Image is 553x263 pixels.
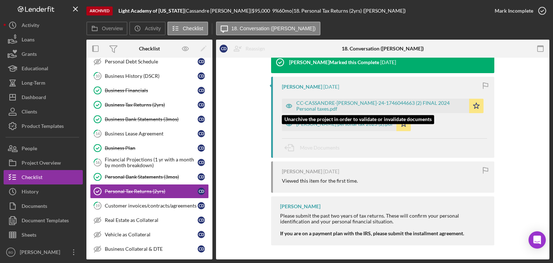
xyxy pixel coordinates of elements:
[183,26,203,31] label: Checklist
[22,141,37,157] div: People
[105,145,198,151] div: Business Plan
[292,8,406,14] div: | 18. Personal Tax Returns (2yrs) ([PERSON_NAME])
[105,188,198,194] div: Personal Tax Returns (2yrs)
[90,213,209,227] a: Real Estate as CollateralCD
[4,61,83,76] button: Educational
[4,18,83,32] button: Activity
[102,26,123,31] label: Overview
[280,230,464,236] strong: If you are on a payment plan with the IRS, please submit the installment agreement.
[90,170,209,184] a: Personal Bank Statements (3mos)CD
[90,242,209,256] a: Business Collateral & DTECD
[18,245,65,261] div: [PERSON_NAME]
[380,59,396,65] time: 2025-06-06 13:23
[22,170,42,186] div: Checklist
[4,76,83,90] button: Long-Term
[8,250,13,254] text: BD
[282,117,411,131] button: [PERSON_NAME] personal tax 2023 (2).pdf
[186,8,252,14] div: Cassandre [PERSON_NAME] |
[105,88,198,93] div: Business Financials
[95,203,100,208] tspan: 19
[495,4,533,18] div: Mark Incomplete
[4,119,83,133] button: Product Templates
[90,155,209,170] a: 16Financial Projections (1 yr with a month by month breakdown)CD
[4,228,83,242] button: Sheets
[129,22,165,35] button: Activity
[323,169,339,174] time: 2025-06-06 03:53
[4,141,83,156] button: People
[105,217,198,223] div: Real Estate as Collateral
[198,101,205,108] div: C D
[282,99,484,113] button: CC-CASSANDRE-[PERSON_NAME]-24-1746044663 (2) FINAL 2024 Personal taxes.pdf
[4,245,83,259] button: BD[PERSON_NAME]
[22,213,69,229] div: Document Templates
[4,104,83,119] button: Clients
[95,73,100,78] tspan: 10
[296,121,393,127] div: [PERSON_NAME] personal tax 2023 (2).pdf
[95,160,100,165] tspan: 16
[4,213,83,228] button: Document Templates
[4,156,83,170] button: Project Overview
[90,126,209,141] a: 14Business Lease AgreementCD
[198,87,205,94] div: C D
[22,61,48,77] div: Educational
[86,22,127,35] button: Overview
[198,144,205,152] div: C D
[4,90,83,104] button: Dashboard
[105,102,198,108] div: Business Tax Returns (2yrs)
[90,69,209,83] a: 10Business History (DSCR)CD
[90,112,209,126] a: Business Bank Statements (3mos)CD
[105,157,198,168] div: Financial Projections (1 yr with a month by month breakdown)
[282,169,322,174] div: [PERSON_NAME]
[198,217,205,224] div: C D
[4,170,83,184] button: Checklist
[487,4,549,18] button: Mark Incomplete
[198,72,205,80] div: C D
[198,173,205,180] div: C D
[280,213,487,224] div: Please submit the past two years of tax returns. These will confirm your personal identification ...
[90,184,209,199] a: Personal Tax Returns (2yrs)CD
[4,184,83,199] button: History
[105,73,198,79] div: Business History (DSCR)
[296,100,466,112] div: CC-CASSANDRE-[PERSON_NAME]-24-1746044663 (2) FINAL 2024 Personal taxes.pdf
[22,76,45,92] div: Long-Term
[282,84,322,90] div: [PERSON_NAME]
[22,156,61,172] div: Project Overview
[22,119,64,135] div: Product Templates
[216,41,272,56] button: CDReassign
[139,46,160,52] div: Checklist
[216,22,320,35] button: 18. Conversation ([PERSON_NAME])
[198,130,205,137] div: C D
[86,6,113,15] div: Archived
[4,199,83,213] button: Documents
[22,90,46,106] div: Dashboard
[300,144,340,151] span: Move Documents
[22,47,37,63] div: Grants
[246,41,265,56] div: Reassign
[22,104,37,121] div: Clients
[4,47,83,61] a: Grants
[198,202,205,209] div: C D
[145,26,161,31] label: Activity
[22,18,39,34] div: Activity
[105,232,198,237] div: Vehicle as Collateral
[105,131,198,137] div: Business Lease Agreement
[198,245,205,253] div: C D
[272,8,279,14] div: 9 %
[118,8,184,14] b: Light Academy of [US_STATE]
[220,45,228,53] div: C D
[105,246,198,252] div: Business Collateral & DTE
[90,227,209,242] a: Vehicle as CollateralCD
[282,139,347,157] button: Move Documents
[118,8,186,14] div: |
[95,131,100,136] tspan: 14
